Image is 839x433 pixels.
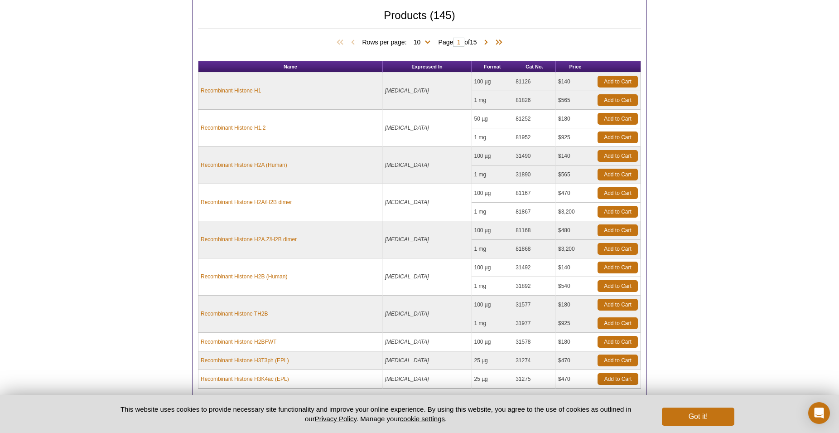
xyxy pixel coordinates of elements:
[383,61,472,73] th: Expressed In
[598,94,638,106] a: Add to Cart
[385,311,429,317] i: [MEDICAL_DATA]
[556,184,595,203] td: $470
[598,131,638,143] a: Add to Cart
[472,296,513,314] td: 100 µg
[472,61,513,73] th: Format
[201,310,268,318] a: Recombinant Histone TH2B
[598,299,638,311] a: Add to Cart
[556,61,595,73] th: Price
[556,258,595,277] td: $140
[385,357,429,364] i: [MEDICAL_DATA]
[598,206,638,218] a: Add to Cart
[556,296,595,314] td: $180
[513,370,556,389] td: 31275
[201,87,261,95] a: Recombinant Histone H1
[598,336,638,348] a: Add to Cart
[472,165,513,184] td: 1 mg
[482,38,491,47] span: Next Page
[598,373,638,385] a: Add to Cart
[513,91,556,110] td: 81826
[201,198,292,206] a: Recombinant Histone H2A/H2B dimer
[472,221,513,240] td: 100 µg
[556,73,595,91] td: $140
[513,277,556,296] td: 31892
[513,221,556,240] td: 81168
[556,333,595,351] td: $180
[598,355,638,366] a: Add to Cart
[472,258,513,277] td: 100 µg
[472,370,513,389] td: 25 µg
[472,147,513,165] td: 100 µg
[513,351,556,370] td: 31274
[556,240,595,258] td: $3,200
[400,415,445,423] button: cookie settings
[556,370,595,389] td: $470
[385,199,429,205] i: [MEDICAL_DATA]
[513,147,556,165] td: 31490
[513,73,556,91] td: 81126
[513,184,556,203] td: 81167
[513,333,556,351] td: 31578
[598,76,638,88] a: Add to Cart
[472,128,513,147] td: 1 mg
[201,235,297,243] a: Recombinant Histone H2A.Z/H2B dimer
[513,203,556,221] td: 81867
[556,128,595,147] td: $925
[201,338,276,346] a: Recombinant Histone H2BFWT
[556,147,595,165] td: $140
[556,277,595,296] td: $540
[198,61,383,73] th: Name
[315,415,357,423] a: Privacy Policy
[556,221,595,240] td: $480
[598,317,638,329] a: Add to Cart
[385,273,429,280] i: [MEDICAL_DATA]
[598,280,638,292] a: Add to Cart
[472,277,513,296] td: 1 mg
[556,165,595,184] td: $565
[598,262,638,273] a: Add to Cart
[201,272,287,281] a: Recombinant Histone H2B (Human)
[472,333,513,351] td: 100 µg
[598,150,638,162] a: Add to Cart
[348,38,357,47] span: Previous Page
[513,110,556,128] td: 81252
[335,38,348,47] span: First Page
[198,11,641,29] h2: Products (145)
[513,240,556,258] td: 81868
[513,61,556,73] th: Cat No.
[556,351,595,370] td: $470
[556,203,595,221] td: $3,200
[201,124,265,132] a: Recombinant Histone H1.2
[385,88,429,94] i: [MEDICAL_DATA]
[513,128,556,147] td: 81952
[556,91,595,110] td: $565
[470,39,477,46] span: 15
[513,296,556,314] td: 31577
[385,236,429,243] i: [MEDICAL_DATA]
[513,258,556,277] td: 31492
[513,165,556,184] td: 31890
[201,161,287,169] a: Recombinant Histone H2A (Human)
[201,375,289,383] a: Recombinant Histone H3K4ac (EPL)
[472,73,513,91] td: 100 µg
[472,110,513,128] td: 50 µg
[385,376,429,382] i: [MEDICAL_DATA]
[808,402,830,424] div: Open Intercom Messenger
[201,356,289,365] a: Recombinant Histone H3T3ph (EPL)
[105,404,647,423] p: This website uses cookies to provide necessary site functionality and improve your online experie...
[472,203,513,221] td: 1 mg
[385,339,429,345] i: [MEDICAL_DATA]
[598,243,638,255] a: Add to Cart
[556,314,595,333] td: $925
[472,240,513,258] td: 1 mg
[434,38,482,47] span: Page of
[598,169,638,180] a: Add to Cart
[472,314,513,333] td: 1 mg
[513,314,556,333] td: 31977
[662,408,734,426] button: Got it!
[556,110,595,128] td: $180
[385,162,429,168] i: [MEDICAL_DATA]
[472,91,513,110] td: 1 mg
[472,351,513,370] td: 25 µg
[598,187,638,199] a: Add to Cart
